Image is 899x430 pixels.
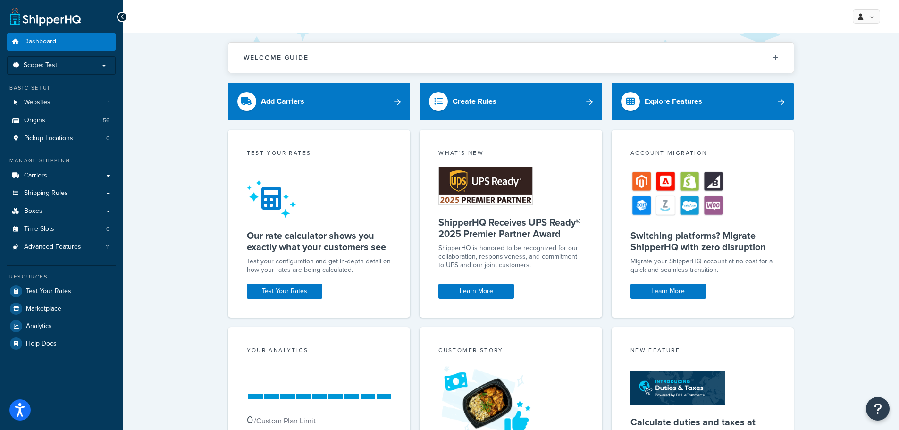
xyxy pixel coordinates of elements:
[866,397,890,421] button: Open Resource Center
[228,83,411,120] a: Add Carriers
[26,305,61,313] span: Marketplace
[254,415,316,426] small: / Custom Plan Limit
[7,94,116,111] li: Websites
[24,61,57,69] span: Scope: Test
[7,130,116,147] a: Pickup Locations0
[24,38,56,46] span: Dashboard
[630,230,775,253] h5: Switching platforms? Migrate ShipperHQ with zero disruption
[24,135,73,143] span: Pickup Locations
[261,95,304,108] div: Add Carriers
[24,207,42,215] span: Boxes
[438,284,514,299] a: Learn More
[247,149,392,160] div: Test your rates
[7,318,116,335] a: Analytics
[7,220,116,238] a: Time Slots0
[438,346,583,357] div: Customer Story
[106,225,109,233] span: 0
[24,172,47,180] span: Carriers
[7,185,116,202] a: Shipping Rules
[438,244,583,270] p: ShipperHQ is honored to be recognized for our collaboration, responsiveness, and commitment to UP...
[438,217,583,239] h5: ShipperHQ Receives UPS Ready® 2025 Premier Partner Award
[630,284,706,299] a: Learn More
[7,238,116,256] li: Advanced Features
[247,412,253,428] span: 0
[7,238,116,256] a: Advanced Features11
[612,83,794,120] a: Explore Features
[7,33,116,51] a: Dashboard
[106,243,109,251] span: 11
[7,112,116,129] a: Origins56
[7,112,116,129] li: Origins
[7,202,116,220] a: Boxes
[228,43,794,73] button: Welcome Guide
[7,273,116,281] div: Resources
[7,157,116,165] div: Manage Shipping
[106,135,109,143] span: 0
[26,322,52,330] span: Analytics
[24,99,50,107] span: Websites
[7,300,116,317] a: Marketplace
[244,54,309,61] h2: Welcome Guide
[103,117,109,125] span: 56
[645,95,702,108] div: Explore Features
[247,284,322,299] a: Test Your Rates
[7,335,116,352] a: Help Docs
[7,220,116,238] li: Time Slots
[24,189,68,197] span: Shipping Rules
[7,84,116,92] div: Basic Setup
[630,149,775,160] div: Account Migration
[630,346,775,357] div: New Feature
[438,149,583,160] div: What's New
[630,257,775,274] div: Migrate your ShipperHQ account at no cost for a quick and seamless transition.
[453,95,496,108] div: Create Rules
[247,257,392,274] div: Test your configuration and get in-depth detail on how your rates are being calculated.
[24,243,81,251] span: Advanced Features
[26,287,71,295] span: Test Your Rates
[7,167,116,185] a: Carriers
[7,130,116,147] li: Pickup Locations
[7,283,116,300] a: Test Your Rates
[7,94,116,111] a: Websites1
[24,117,45,125] span: Origins
[108,99,109,107] span: 1
[247,230,392,253] h5: Our rate calculator shows you exactly what your customers see
[420,83,602,120] a: Create Rules
[24,225,54,233] span: Time Slots
[26,340,57,348] span: Help Docs
[247,346,392,357] div: Your Analytics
